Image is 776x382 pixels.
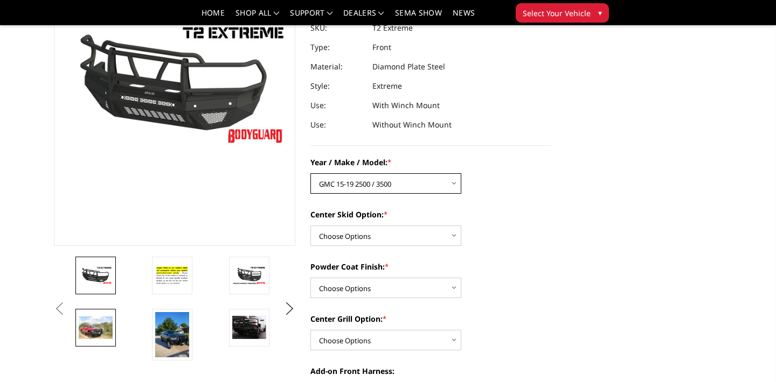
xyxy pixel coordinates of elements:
dt: Material: [310,57,364,76]
a: Home [202,9,225,25]
a: News [453,9,475,25]
a: Dealers [343,9,384,25]
dd: With Winch Mount [372,96,440,115]
button: Previous [51,301,67,317]
dd: Without Winch Mount [372,115,452,135]
img: T2 Series - Extreme Front Bumper (receiver or winch) [79,266,113,285]
button: Next [281,301,297,317]
img: T2 Series - Extreme Front Bumper (receiver or winch) [232,316,266,339]
dd: Front [372,38,391,57]
img: T2 Series - Extreme Front Bumper (receiver or winch) [232,266,266,285]
dt: Style: [310,76,364,96]
a: Support [290,9,332,25]
label: Center Grill Option: [310,313,552,324]
a: SEMA Show [395,9,442,25]
img: T2 Series - Extreme Front Bumper (receiver or winch) [155,312,189,358]
dd: Diamond Plate Steel [372,57,445,76]
img: T2 Series - Extreme Front Bumper (receiver or winch) [155,264,189,287]
label: Center Skid Option: [310,209,552,220]
button: Select Your Vehicle [516,3,609,23]
label: Add-on Front Harness: [310,365,552,377]
dd: T2 Extreme [372,18,413,38]
dt: Use: [310,96,364,115]
img: T2 Series - Extreme Front Bumper (receiver or winch) [79,316,113,339]
dt: Use: [310,115,364,135]
span: ▾ [598,7,602,18]
dt: Type: [310,38,364,57]
dt: SKU: [310,18,364,38]
span: Select Your Vehicle [523,8,591,19]
label: Powder Coat Finish: [310,261,552,272]
a: shop all [235,9,279,25]
dd: Extreme [372,76,402,96]
label: Year / Make / Model: [310,157,552,168]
